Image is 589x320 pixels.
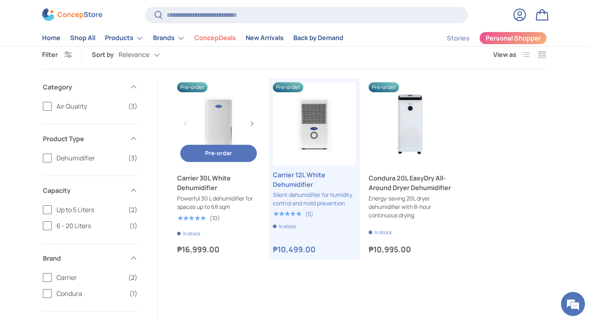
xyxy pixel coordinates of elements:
[43,82,125,92] span: Category
[273,170,356,189] a: Carrier 12L White Dehumidifier
[129,221,137,231] span: (1)
[92,50,119,59] label: Sort by
[56,273,123,282] span: Carrier
[43,244,137,273] summary: Brand
[100,30,148,46] summary: Products
[148,30,190,46] summary: Brands
[479,32,547,45] a: Personal Shopper
[447,30,470,46] a: Stories
[43,253,125,263] span: Brand
[119,48,176,62] button: Relevance
[119,51,149,59] span: Relevance
[177,82,260,165] a: Carrier 30L White Dehumidifier
[43,73,137,101] summary: Category
[128,153,137,163] span: (3)
[128,101,137,111] span: (3)
[42,30,61,46] a: Home
[42,9,102,21] img: ConcepStore
[42,50,58,59] span: Filter
[17,101,140,182] span: We are offline. Please leave us a message.
[131,4,151,23] div: Minimize live chat window
[56,221,125,231] span: 6 - 20 Liters
[273,82,356,165] a: Carrier 12L White Dehumidifier
[43,124,137,153] summary: Product Type
[128,205,137,215] span: (2)
[293,30,343,46] a: Back by Demand
[194,30,236,46] a: ConcepDeals
[369,82,452,165] a: Condura 20L EasyDry All-Around Dryer Dehumidifier
[117,247,145,258] em: Submit
[43,186,125,195] span: Capacity
[56,289,125,298] span: Condura
[70,30,95,46] a: Shop All
[56,101,123,111] span: Air Quality
[56,205,123,215] span: Up to 5 Liters
[43,176,137,205] summary: Capacity
[369,82,399,92] span: Pre-order
[42,45,135,55] div: Leave a message
[56,153,123,163] span: Dehumidifier
[369,173,452,192] a: Condura 20L EasyDry All-Around Dryer Dehumidifier
[273,82,303,92] span: Pre-order
[205,149,232,157] span: Pre-order
[42,50,72,59] button: Filter
[42,30,343,46] nav: Primary
[180,145,257,162] button: Pre-order
[128,273,137,282] span: (2)
[493,50,516,59] span: View as
[177,173,260,192] a: Carrier 30L White Dehumidifier
[4,219,153,247] textarea: Type your message and click 'Submit'
[43,134,125,144] span: Product Type
[428,30,547,46] nav: Secondary
[246,30,284,46] a: New Arrivals
[177,82,208,92] span: Pre-order
[486,35,541,42] span: Personal Shopper
[129,289,137,298] span: (1)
